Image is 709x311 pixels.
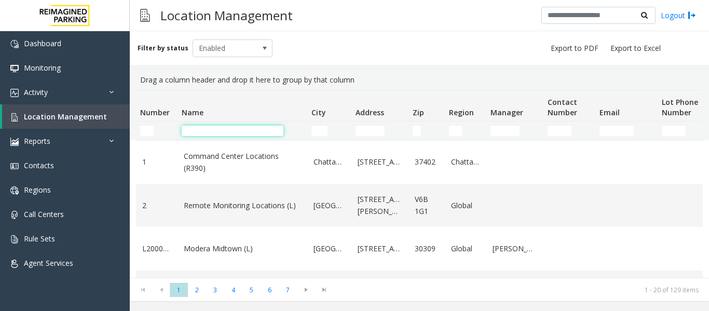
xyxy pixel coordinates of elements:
[279,283,297,297] span: Page 7
[142,156,171,168] a: 1
[317,286,331,294] span: Go to the last page
[451,156,480,168] a: Chattanooga
[10,138,19,146] img: 'icon'
[10,211,19,219] img: 'icon'
[356,107,384,117] span: Address
[138,44,188,53] label: Filter by status
[490,107,523,117] span: Manager
[548,97,577,117] span: Contact Number
[413,126,421,136] input: Zip Filter
[184,243,301,254] a: Modera Midtown (L)
[140,126,154,136] input: Number Filter
[188,283,206,297] span: Page 2
[24,209,64,219] span: Call Centers
[493,243,537,254] a: [PERSON_NAME]
[10,64,19,73] img: 'icon'
[184,151,301,174] a: Command Center Locations (R390)
[2,104,130,129] a: Location Management
[24,87,48,97] span: Activity
[311,126,328,136] input: City Filter
[10,186,19,195] img: 'icon'
[307,121,351,140] td: City Filter
[415,243,439,254] a: 30309
[356,126,385,136] input: Address Filter
[193,40,256,57] span: Enabled
[662,97,698,117] span: Lot Phone Number
[413,107,424,117] span: Zip
[661,10,696,21] a: Logout
[351,121,408,140] td: Address Filter
[24,160,54,170] span: Contacts
[24,63,61,73] span: Monitoring
[339,286,699,294] kendo-pager-info: 1 - 20 of 129 items
[142,243,171,254] a: L20000500
[170,283,188,297] span: Page 1
[140,107,170,117] span: Number
[490,126,520,136] input: Manager Filter
[451,200,480,211] a: Global
[10,162,19,170] img: 'icon'
[543,121,595,140] td: Contact Number Filter
[358,243,402,254] a: [STREET_ADDRESS]
[10,89,19,97] img: 'icon'
[415,194,439,217] a: V6B 1G1
[24,258,73,268] span: Agent Services
[24,136,50,146] span: Reports
[311,107,326,117] span: City
[451,243,480,254] a: Global
[24,185,51,195] span: Regions
[313,200,345,211] a: [GEOGRAPHIC_DATA]
[313,243,345,254] a: [GEOGRAPHIC_DATA]
[599,126,634,136] input: Email Filter
[408,121,445,140] td: Zip Filter
[297,282,315,297] span: Go to the next page
[662,126,686,136] input: Lot Phone Number Filter
[10,40,19,48] img: 'icon'
[178,121,307,140] td: Name Filter
[449,126,462,136] input: Region Filter
[261,283,279,297] span: Page 6
[242,283,261,297] span: Page 5
[24,234,55,244] span: Rule Sets
[136,121,178,140] td: Number Filter
[595,121,658,140] td: Email Filter
[313,156,345,168] a: Chattanooga
[140,3,150,28] img: pageIcon
[486,121,543,140] td: Manager Filter
[551,43,598,53] span: Export to PDF
[130,90,709,278] div: Data table
[449,107,474,117] span: Region
[206,283,224,297] span: Page 3
[610,43,661,53] span: Export to Excel
[184,200,301,211] a: Remote Monitoring Locations (L)
[358,156,402,168] a: [STREET_ADDRESS]
[548,126,571,136] input: Contact Number Filter
[10,113,19,121] img: 'icon'
[10,235,19,244] img: 'icon'
[142,200,171,211] a: 2
[182,107,203,117] span: Name
[10,260,19,268] img: 'icon'
[315,282,333,297] span: Go to the last page
[24,112,107,121] span: Location Management
[599,107,620,117] span: Email
[136,70,703,90] div: Drag a column header and drop it here to group by that column
[415,156,439,168] a: 37402
[606,41,665,56] button: Export to Excel
[24,38,61,48] span: Dashboard
[182,126,283,136] input: Name Filter
[445,121,486,140] td: Region Filter
[547,41,603,56] button: Export to PDF
[224,283,242,297] span: Page 4
[688,10,696,21] img: logout
[155,3,298,28] h3: Location Management
[299,286,313,294] span: Go to the next page
[358,194,402,217] a: [STREET_ADDRESS][PERSON_NAME]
